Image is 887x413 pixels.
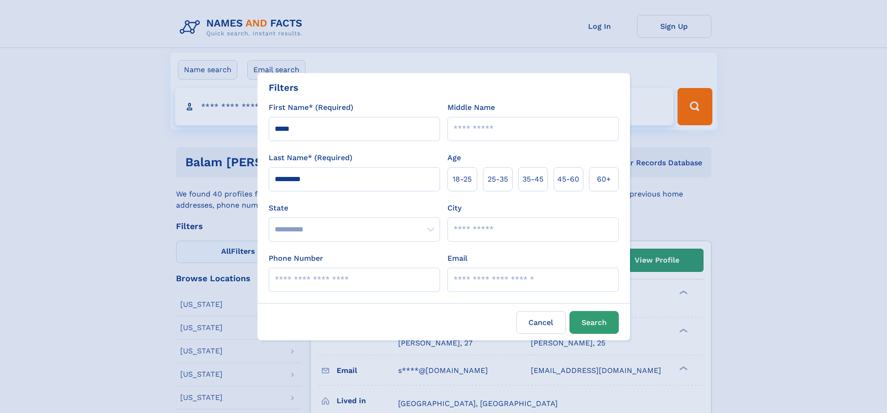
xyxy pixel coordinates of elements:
[269,152,352,163] label: Last Name* (Required)
[447,203,461,214] label: City
[269,81,298,95] div: Filters
[557,174,579,185] span: 45‑60
[269,102,353,113] label: First Name* (Required)
[447,253,467,264] label: Email
[447,102,495,113] label: Middle Name
[597,174,611,185] span: 60+
[447,152,461,163] label: Age
[453,174,472,185] span: 18‑25
[488,174,508,185] span: 25‑35
[269,253,323,264] label: Phone Number
[516,311,566,334] label: Cancel
[569,311,619,334] button: Search
[522,174,543,185] span: 35‑45
[269,203,440,214] label: State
